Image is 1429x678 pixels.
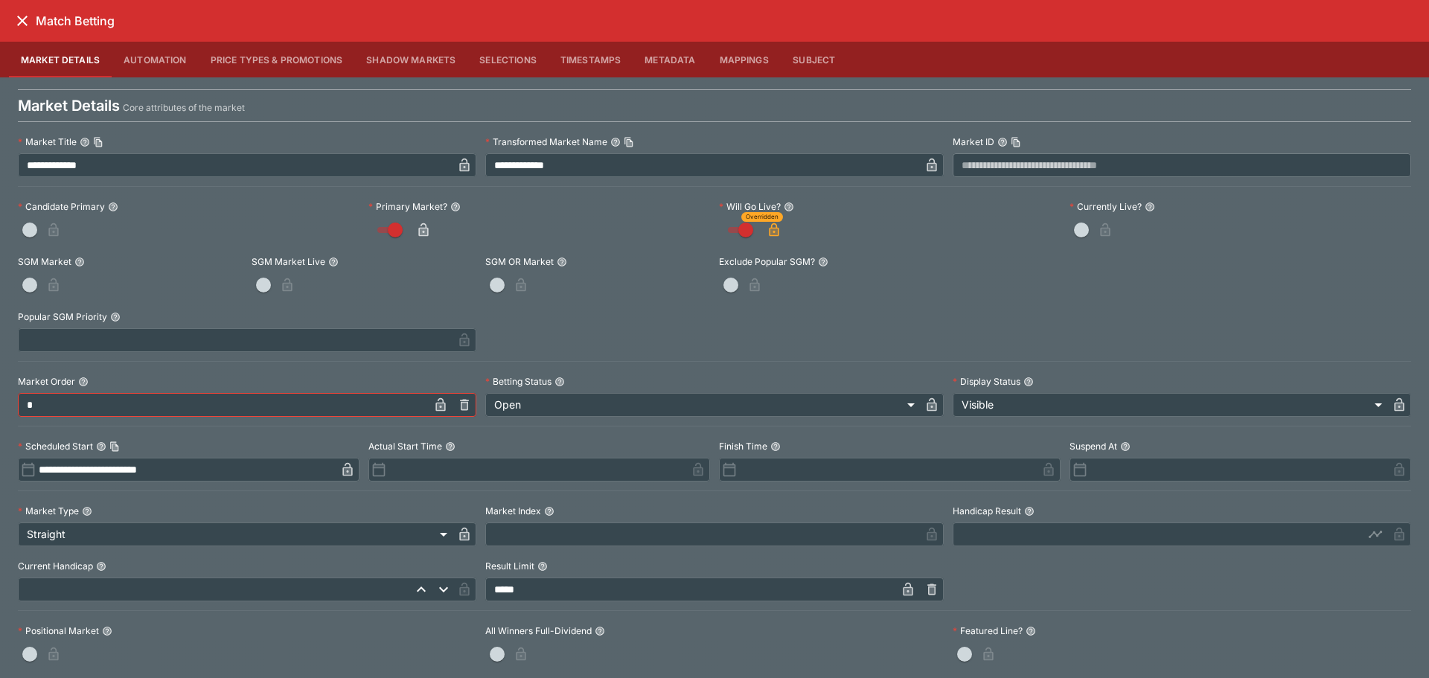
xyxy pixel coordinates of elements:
[719,255,815,268] p: Exclude Popular SGM?
[93,137,103,147] button: Copy To Clipboard
[1070,200,1142,213] p: Currently Live?
[624,137,634,147] button: Copy To Clipboard
[110,312,121,322] button: Popular SGM Priority
[719,440,767,452] p: Finish Time
[770,441,781,452] button: Finish Time
[96,441,106,452] button: Scheduled StartCopy To Clipboard
[123,100,245,115] p: Core attributes of the market
[9,7,36,34] button: close
[953,624,1023,637] p: Featured Line?
[953,393,1387,417] div: Visible
[450,202,461,212] button: Primary Market?
[354,42,467,77] button: Shadow Markets
[953,135,994,148] p: Market ID
[544,506,554,517] button: Market Index
[18,96,120,115] h4: Market Details
[102,626,112,636] button: Positional Market
[485,505,541,517] p: Market Index
[18,522,453,546] div: Straight
[36,13,115,29] h6: Match Betting
[997,137,1008,147] button: Market IDCopy To Clipboard
[554,377,565,387] button: Betting Status
[818,257,828,267] button: Exclude Popular SGM?
[1026,626,1036,636] button: Featured Line?
[610,137,621,147] button: Transformed Market NameCopy To Clipboard
[485,560,534,572] p: Result Limit
[719,200,781,213] p: Will Go Live?
[485,135,607,148] p: Transformed Market Name
[18,440,93,452] p: Scheduled Start
[252,255,325,268] p: SGM Market Live
[1120,441,1131,452] button: Suspend At
[485,375,552,388] p: Betting Status
[328,257,339,267] button: SGM Market Live
[18,505,79,517] p: Market Type
[18,560,93,572] p: Current Handicap
[18,310,107,323] p: Popular SGM Priority
[485,624,592,637] p: All Winners Full-Dividend
[368,440,442,452] p: Actual Start Time
[199,42,355,77] button: Price Types & Promotions
[74,257,85,267] button: SGM Market
[112,42,199,77] button: Automation
[445,441,455,452] button: Actual Start Time
[485,393,920,417] div: Open
[633,42,707,77] button: Metadata
[80,137,90,147] button: Market TitleCopy To Clipboard
[953,375,1020,388] p: Display Status
[557,257,567,267] button: SGM OR Market
[485,255,554,268] p: SGM OR Market
[537,561,548,572] button: Result Limit
[784,202,794,212] button: Will Go Live?
[746,212,779,222] span: Overridden
[953,505,1021,517] p: Handicap Result
[467,42,549,77] button: Selections
[82,506,92,517] button: Market Type
[18,375,75,388] p: Market Order
[96,561,106,572] button: Current Handicap
[781,42,848,77] button: Subject
[595,626,605,636] button: All Winners Full-Dividend
[18,135,77,148] p: Market Title
[1070,440,1117,452] p: Suspend At
[708,42,781,77] button: Mappings
[78,377,89,387] button: Market Order
[18,255,71,268] p: SGM Market
[9,42,112,77] button: Market Details
[18,200,105,213] p: Candidate Primary
[549,42,633,77] button: Timestamps
[18,624,99,637] p: Positional Market
[368,200,447,213] p: Primary Market?
[1011,137,1021,147] button: Copy To Clipboard
[1145,202,1155,212] button: Currently Live?
[1024,506,1035,517] button: Handicap Result
[1023,377,1034,387] button: Display Status
[109,441,120,452] button: Copy To Clipboard
[108,202,118,212] button: Candidate Primary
